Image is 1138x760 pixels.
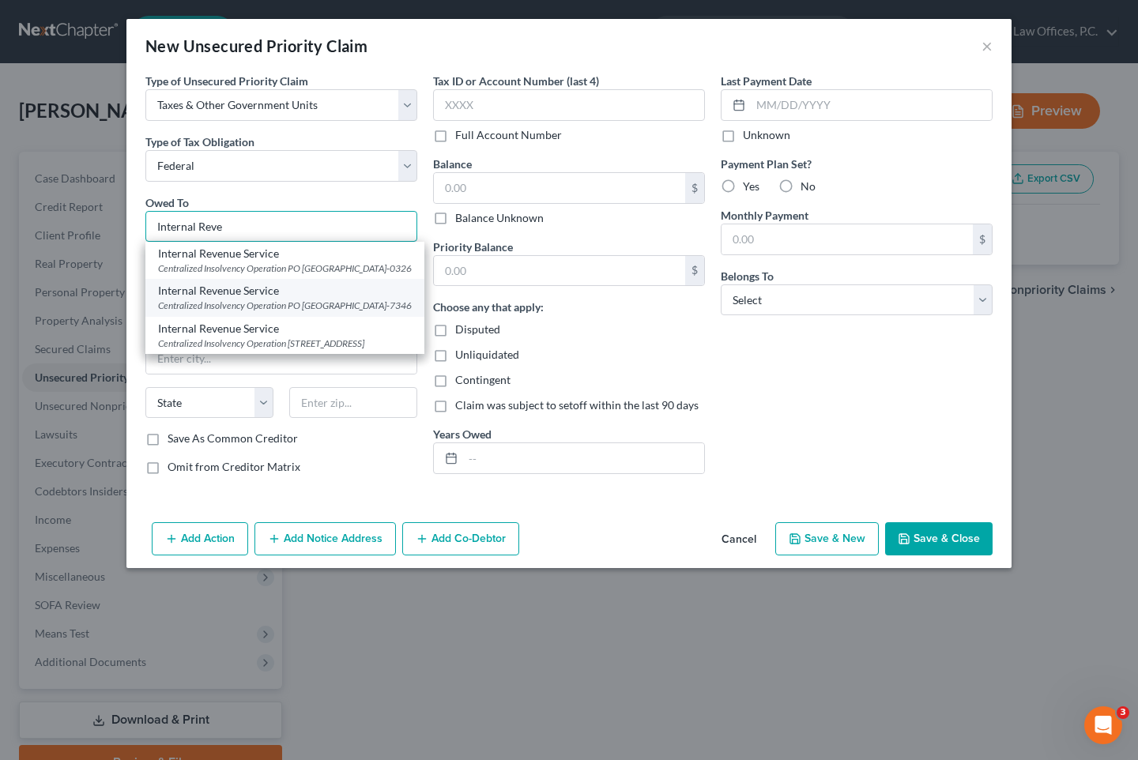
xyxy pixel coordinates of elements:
button: Save & Close [885,522,993,555]
span: 3 [1117,706,1129,719]
label: Save As Common Creditor [168,431,298,446]
button: Add Co-Debtor [402,522,519,555]
label: Priority Balance [433,239,513,255]
label: Payment Plan Set? [721,156,993,172]
div: Centralized Insolvency Operation PO [GEOGRAPHIC_DATA]-7346 [158,299,412,312]
div: Centralized Insolvency Operation PO [GEOGRAPHIC_DATA]-0326 [158,261,412,275]
span: Type of Tax Obligation [145,135,254,149]
div: Internal Revenue Service [158,321,412,337]
span: Type of Unsecured Priority Claim [145,74,308,88]
div: Centralized Insolvency Operation [STREET_ADDRESS] [158,337,412,350]
span: Yes [743,179,759,193]
button: Add Notice Address [254,522,396,555]
input: Enter city... [146,344,416,374]
span: Belongs To [721,269,774,283]
div: Internal Revenue Service [158,283,412,299]
button: Add Action [152,522,248,555]
input: 0.00 [434,173,685,203]
label: Years Owed [433,426,492,442]
span: Omit from Creditor Matrix [168,460,300,473]
input: Search creditor by name... [145,211,417,243]
label: Last Payment Date [721,73,812,89]
span: Disputed [455,322,500,336]
input: MM/DD/YYYY [751,90,992,120]
span: Unliquidated [455,348,519,361]
div: New Unsecured Priority Claim [145,35,367,57]
input: Enter zip... [289,387,417,419]
div: Internal Revenue Service [158,246,412,261]
span: No [801,179,816,193]
button: × [982,36,993,55]
label: Balance Unknown [455,210,544,226]
button: Save & New [775,522,879,555]
input: XXXX [433,89,705,121]
div: $ [685,256,704,286]
label: Monthly Payment [721,207,808,224]
label: Unknown [743,127,790,143]
label: Choose any that apply: [433,299,544,315]
label: Tax ID or Account Number (last 4) [433,73,599,89]
button: Cancel [709,524,769,555]
span: Contingent [455,373,511,386]
input: -- [463,443,704,473]
label: Full Account Number [455,127,562,143]
span: Claim was subject to setoff within the last 90 days [455,398,699,412]
span: Owed To [145,196,189,209]
label: Balance [433,156,472,172]
div: $ [973,224,992,254]
div: $ [685,173,704,203]
input: 0.00 [434,256,685,286]
input: 0.00 [722,224,973,254]
iframe: Intercom live chat [1084,706,1122,744]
